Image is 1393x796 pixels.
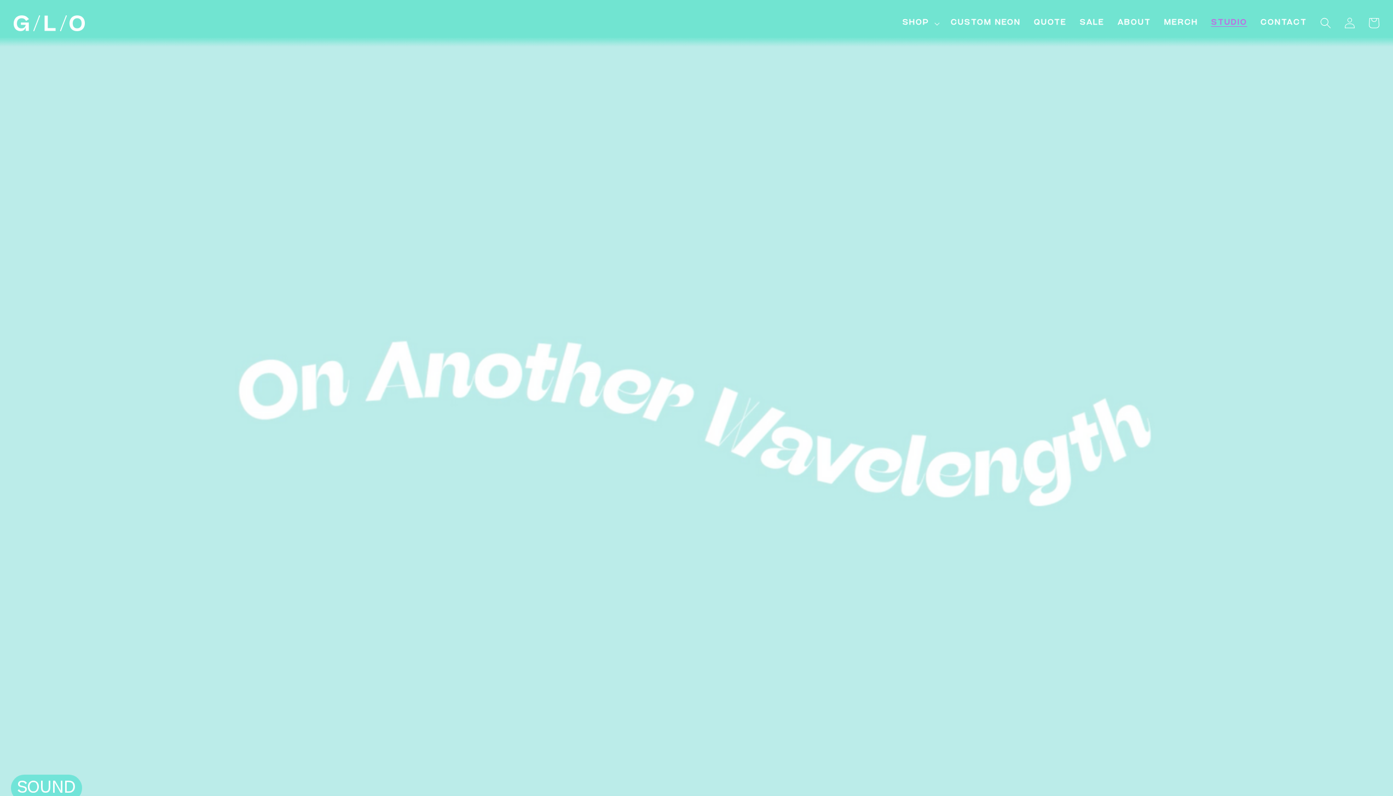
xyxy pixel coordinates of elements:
[1027,11,1073,36] a: Quote
[1080,18,1105,29] span: SALE
[14,15,85,31] img: GLO Studio
[951,18,1021,29] span: Custom Neon
[1254,11,1314,36] a: Contact
[10,11,89,36] a: GLO Studio
[944,11,1027,36] a: Custom Neon
[1118,18,1151,29] span: About
[903,18,929,29] span: Shop
[1111,11,1158,36] a: About
[1196,643,1393,796] iframe: Chat Widget
[1261,18,1307,29] span: Contact
[896,11,944,36] summary: Shop
[1314,11,1338,35] summary: Search
[1073,11,1111,36] a: SALE
[1205,11,1254,36] a: Studio
[1034,18,1067,29] span: Quote
[1211,18,1247,29] span: Studio
[1164,18,1198,29] span: Merch
[1158,11,1205,36] a: Merch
